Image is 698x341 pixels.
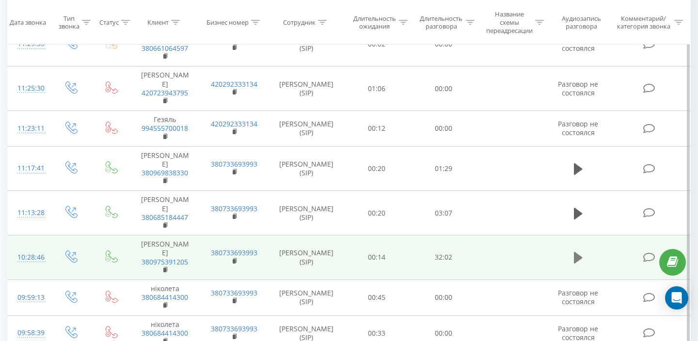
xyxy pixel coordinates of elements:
[17,79,41,98] div: 11:25:30
[269,279,344,315] td: [PERSON_NAME] (SIP)
[269,66,344,111] td: [PERSON_NAME] (SIP)
[99,18,119,27] div: Статус
[130,235,200,280] td: [PERSON_NAME]
[59,14,79,31] div: Тип звонка
[142,168,188,177] a: 380969838330
[130,146,200,191] td: [PERSON_NAME]
[410,66,477,111] td: 00:00
[211,204,257,213] a: 380733693993
[344,66,411,111] td: 01:06
[142,213,188,222] a: 380685184447
[410,235,477,280] td: 32:02
[269,235,344,280] td: [PERSON_NAME] (SIP)
[486,10,533,35] div: Название схемы переадресации
[410,146,477,191] td: 01:29
[130,191,200,235] td: [PERSON_NAME]
[555,14,608,31] div: Аудиозапись разговора
[211,288,257,297] a: 380733693993
[410,279,477,315] td: 00:00
[211,324,257,333] a: 380733693993
[17,203,41,222] div: 11:13:28
[615,14,672,31] div: Комментарий/категория звонка
[352,14,397,31] div: Длительность ожидания
[283,18,316,27] div: Сотрудник
[142,257,188,266] a: 380975391205
[211,159,257,169] a: 380733693993
[344,191,411,235] td: 00:20
[344,111,411,147] td: 00:12
[269,146,344,191] td: [PERSON_NAME] (SIP)
[206,18,249,27] div: Бизнес номер
[211,248,257,257] a: 380733693993
[130,279,200,315] td: ніколета
[17,119,41,138] div: 11:23:11
[17,159,41,178] div: 11:17:41
[558,119,598,137] span: Разговор не состоялся
[344,279,411,315] td: 00:45
[558,79,598,97] span: Разговор не состоялся
[665,286,688,310] div: Open Intercom Messenger
[142,293,188,302] a: 380684414300
[211,119,257,128] a: 420292333134
[142,88,188,97] a: 420723943795
[558,288,598,306] span: Разговор не состоялся
[419,14,463,31] div: Длительность разговора
[142,44,188,53] a: 380661064597
[17,248,41,267] div: 10:28:46
[410,191,477,235] td: 03:07
[10,18,46,27] div: Дата звонка
[147,18,169,27] div: Клиент
[130,66,200,111] td: [PERSON_NAME]
[142,124,188,133] a: 994555700018
[410,111,477,147] td: 00:00
[211,79,257,89] a: 420292333134
[269,191,344,235] td: [PERSON_NAME] (SIP)
[130,111,200,147] td: Гезяль
[269,111,344,147] td: [PERSON_NAME] (SIP)
[344,146,411,191] td: 00:20
[344,235,411,280] td: 00:14
[142,328,188,338] a: 380684414300
[17,288,41,307] div: 09:59:13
